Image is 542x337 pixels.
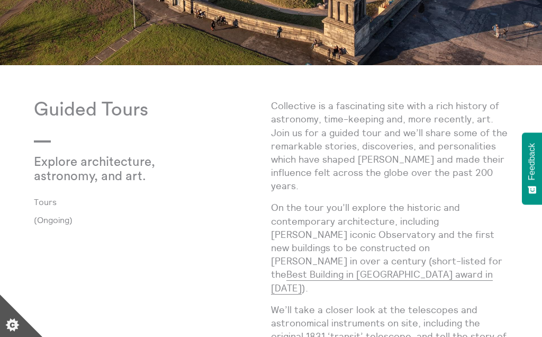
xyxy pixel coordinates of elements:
[527,143,537,180] span: Feedback
[271,99,508,192] p: Collective is a fascinating site with a rich history of astronomy, time-keeping and, more recentl...
[34,155,192,184] p: Explore architecture, astronomy, and art.
[34,99,271,121] p: Guided Tours
[271,268,493,294] a: Best Building in [GEOGRAPHIC_DATA] award in [DATE]
[34,197,254,207] a: Tours
[34,215,271,225] p: (Ongoing)
[271,201,508,294] p: On the tour you’ll explore the historic and contemporary architecture, including [PERSON_NAME] ic...
[522,132,542,205] button: Feedback - Show survey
